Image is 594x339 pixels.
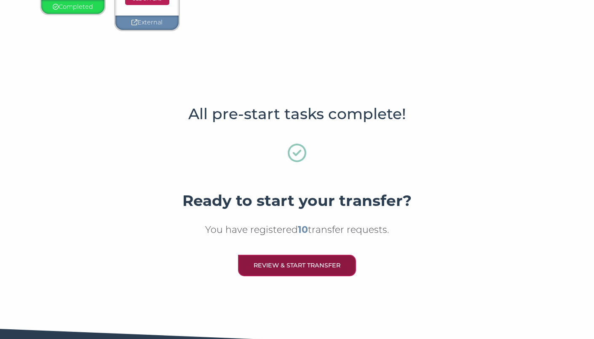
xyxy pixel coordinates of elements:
[27,192,567,210] h3: Ready to start your transfer?
[298,224,308,235] strong: 10
[27,105,567,123] h3: All pre-start tasks complete!
[27,222,567,238] p: You have registered transfer requests.
[43,2,102,12] p: Completed
[238,255,356,276] a: Review & Start Transfer
[118,18,177,27] p: External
